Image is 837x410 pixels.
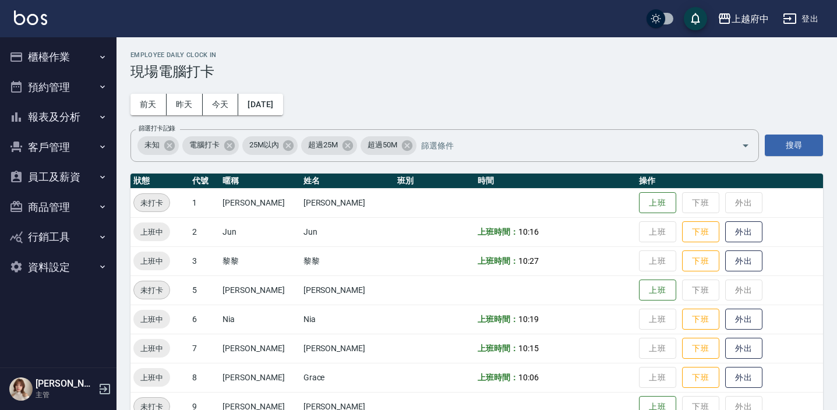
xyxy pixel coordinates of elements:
[130,174,189,189] th: 狀態
[301,334,394,363] td: [PERSON_NAME]
[189,188,220,217] td: 1
[5,72,112,102] button: 預約管理
[220,174,300,189] th: 暱稱
[220,334,300,363] td: [PERSON_NAME]
[725,221,762,243] button: 外出
[636,174,823,189] th: 操作
[203,94,239,115] button: 今天
[765,135,823,156] button: 搜尋
[394,174,475,189] th: 班別
[778,8,823,30] button: 登出
[5,102,112,132] button: 報表及分析
[182,136,239,155] div: 電腦打卡
[725,250,762,272] button: 外出
[725,309,762,330] button: 外出
[137,136,179,155] div: 未知
[242,139,286,151] span: 25M以內
[5,222,112,252] button: 行銷工具
[137,139,167,151] span: 未知
[639,192,676,214] button: 上班
[301,246,394,275] td: 黎黎
[133,313,170,326] span: 上班中
[220,188,300,217] td: [PERSON_NAME]
[518,314,539,324] span: 10:19
[133,372,170,384] span: 上班中
[478,314,518,324] b: 上班時間：
[478,256,518,266] b: 上班時間：
[189,363,220,392] td: 8
[301,217,394,246] td: Jun
[133,226,170,238] span: 上班中
[301,305,394,334] td: Nia
[220,275,300,305] td: [PERSON_NAME]
[478,373,518,382] b: 上班時間：
[5,42,112,72] button: 櫃檯作業
[5,252,112,282] button: 資料設定
[189,174,220,189] th: 代號
[478,227,518,236] b: 上班時間：
[14,10,47,25] img: Logo
[301,174,394,189] th: 姓名
[5,132,112,162] button: 客戶管理
[682,309,719,330] button: 下班
[167,94,203,115] button: 昨天
[189,217,220,246] td: 2
[301,136,357,155] div: 超過25M
[518,344,539,353] span: 10:15
[725,338,762,359] button: 外出
[475,174,636,189] th: 時間
[301,139,345,151] span: 超過25M
[220,217,300,246] td: Jun
[130,94,167,115] button: 前天
[713,7,774,31] button: 上越府中
[732,12,769,26] div: 上越府中
[361,139,404,151] span: 超過50M
[36,378,95,390] h5: [PERSON_NAME]
[133,342,170,355] span: 上班中
[682,221,719,243] button: 下班
[189,334,220,363] td: 7
[133,255,170,267] span: 上班中
[220,363,300,392] td: [PERSON_NAME]
[682,338,719,359] button: 下班
[134,197,169,209] span: 未打卡
[182,139,227,151] span: 電腦打卡
[36,390,95,400] p: 主管
[134,284,169,296] span: 未打卡
[220,305,300,334] td: Nia
[361,136,416,155] div: 超過50M
[736,136,755,155] button: Open
[189,246,220,275] td: 3
[220,246,300,275] td: 黎黎
[301,275,394,305] td: [PERSON_NAME]
[518,256,539,266] span: 10:27
[130,63,823,80] h3: 現場電腦打卡
[301,363,394,392] td: Grace
[682,250,719,272] button: 下班
[518,373,539,382] span: 10:06
[189,275,220,305] td: 5
[9,377,33,401] img: Person
[5,192,112,222] button: 商品管理
[5,162,112,192] button: 員工及薪資
[639,280,676,301] button: 上班
[682,367,719,388] button: 下班
[130,51,823,59] h2: Employee Daily Clock In
[242,136,298,155] div: 25M以內
[518,227,539,236] span: 10:16
[189,305,220,334] td: 6
[725,367,762,388] button: 外出
[301,188,394,217] td: [PERSON_NAME]
[418,135,721,155] input: 篩選條件
[139,124,175,133] label: 篩選打卡記錄
[238,94,282,115] button: [DATE]
[478,344,518,353] b: 上班時間：
[684,7,707,30] button: save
